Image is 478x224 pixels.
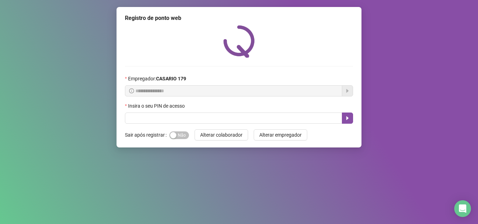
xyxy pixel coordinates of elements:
div: Open Intercom Messenger [454,200,471,217]
span: info-circle [129,88,134,93]
span: caret-right [345,115,350,121]
span: Alterar colaborador [200,131,242,139]
img: QRPoint [223,25,255,58]
div: Registro de ponto web [125,14,353,22]
label: Sair após registrar [125,129,169,140]
button: Alterar empregador [254,129,307,140]
span: Empregador : [128,75,186,82]
button: Alterar colaborador [195,129,248,140]
strong: CASARIO 179 [156,76,186,81]
label: Insira o seu PIN de acesso [125,102,189,110]
span: Alterar empregador [259,131,302,139]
